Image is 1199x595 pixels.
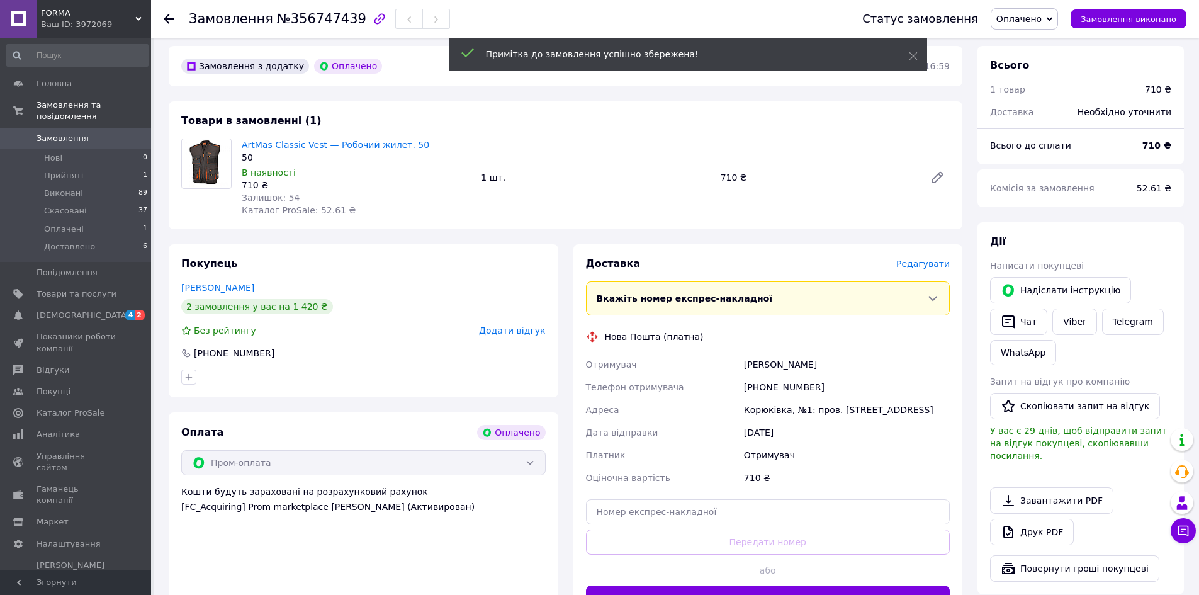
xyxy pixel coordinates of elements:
[138,205,147,217] span: 37
[990,235,1006,247] span: Дії
[586,499,950,524] input: Номер експрес-накладної
[1137,183,1171,193] span: 52.61 ₴
[37,267,98,278] span: Повідомлення
[37,429,80,440] span: Аналітика
[37,78,72,89] span: Головна
[41,19,151,30] div: Ваш ID: 3972069
[479,326,545,336] span: Додати відгук
[37,365,69,376] span: Відгуки
[194,326,256,336] span: Без рейтингу
[990,340,1056,365] a: WhatsApp
[37,538,101,550] span: Налаштування
[41,8,135,19] span: FORMA
[143,152,147,164] span: 0
[1102,309,1164,335] a: Telegram
[990,183,1095,193] span: Комісія за замовлення
[44,188,83,199] span: Виконані
[741,399,952,421] div: Корюківка, №1: пров. [STREET_ADDRESS]
[1070,98,1179,126] div: Необхідно уточнити
[741,376,952,399] div: [PHONE_NUMBER]
[242,193,300,203] span: Залишок: 54
[990,426,1167,461] span: У вас є 29 днів, щоб відправити запит на відгук покупцеві, скопіювавши посилання.
[44,224,84,235] span: Оплачені
[277,11,366,26] span: №356747439
[125,310,135,320] span: 4
[143,224,147,235] span: 1
[862,13,978,25] div: Статус замовлення
[1142,140,1171,150] b: 710 ₴
[1171,518,1196,543] button: Чат з покупцем
[37,133,89,144] span: Замовлення
[990,140,1071,150] span: Всього до сплати
[996,14,1042,24] span: Оплачено
[990,277,1131,303] button: Надіслати інструкцію
[716,169,920,186] div: 710 ₴
[586,258,641,269] span: Доставка
[37,288,116,300] span: Товари та послуги
[477,425,545,440] div: Оплачено
[586,382,684,392] span: Телефон отримувача
[143,241,147,252] span: 6
[486,48,877,60] div: Примітка до замовлення успішно збережена!
[242,151,471,164] div: 50
[741,444,952,467] div: Отримувач
[181,258,238,269] span: Покупець
[181,115,322,127] span: Товари в замовленні (1)
[181,299,333,314] div: 2 замовлення у вас на 1 420 ₴
[37,386,70,397] span: Покупці
[896,259,950,269] span: Редагувати
[586,428,658,438] span: Дата відправки
[37,484,116,506] span: Гаманець компанії
[1052,309,1096,335] a: Viber
[990,84,1025,94] span: 1 товар
[138,188,147,199] span: 89
[242,167,296,178] span: В наявності
[990,555,1159,582] button: Повернути гроші покупцеві
[37,407,104,419] span: Каталог ProSale
[586,473,670,483] span: Оціночна вартість
[182,139,231,188] img: ArtMas Classic Vest — Робочий жилет. 50
[37,99,151,122] span: Замовлення та повідомлення
[990,393,1160,419] button: Скопіювати запит на відгук
[143,170,147,181] span: 1
[193,347,276,360] div: [PHONE_NUMBER]
[44,241,95,252] span: Доставлено
[990,261,1084,271] span: Написати покупцеві
[37,331,116,354] span: Показники роботи компанії
[602,331,707,343] div: Нова Пошта (платна)
[44,152,62,164] span: Нові
[990,487,1113,514] a: Завантажити PDF
[741,421,952,444] div: [DATE]
[741,467,952,489] div: 710 ₴
[37,516,69,528] span: Маркет
[135,310,145,320] span: 2
[741,353,952,376] div: [PERSON_NAME]
[990,107,1033,117] span: Доставка
[990,519,1074,545] a: Друк PDF
[990,377,1130,387] span: Запит на відгук про компанію
[586,405,619,415] span: Адреса
[37,451,116,473] span: Управління сайтом
[586,360,637,370] span: Отримувач
[750,564,786,577] span: або
[181,485,546,513] div: Кошти будуть зараховані на розрахунковий рахунок
[476,169,715,186] div: 1 шт.
[990,59,1029,71] span: Всього
[925,165,950,190] a: Редагувати
[6,44,149,67] input: Пошук
[164,13,174,25] div: Повернутися назад
[990,309,1047,335] button: Чат
[242,140,429,150] a: ArtMas Classic Vest — Робочий жилет. 50
[181,283,254,293] a: [PERSON_NAME]
[597,293,773,303] span: Вкажіть номер експрес-накладної
[242,205,356,215] span: Каталог ProSale: 52.61 ₴
[181,501,546,513] div: [FC_Acquiring] Prom marketplace [PERSON_NAME] (Активирован)
[181,59,309,74] div: Замовлення з додатку
[314,59,382,74] div: Оплачено
[189,11,273,26] span: Замовлення
[586,450,626,460] span: Платник
[37,560,116,594] span: [PERSON_NAME] та рахунки
[1081,14,1176,24] span: Замовлення виконано
[44,205,87,217] span: Скасовані
[181,426,223,438] span: Оплата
